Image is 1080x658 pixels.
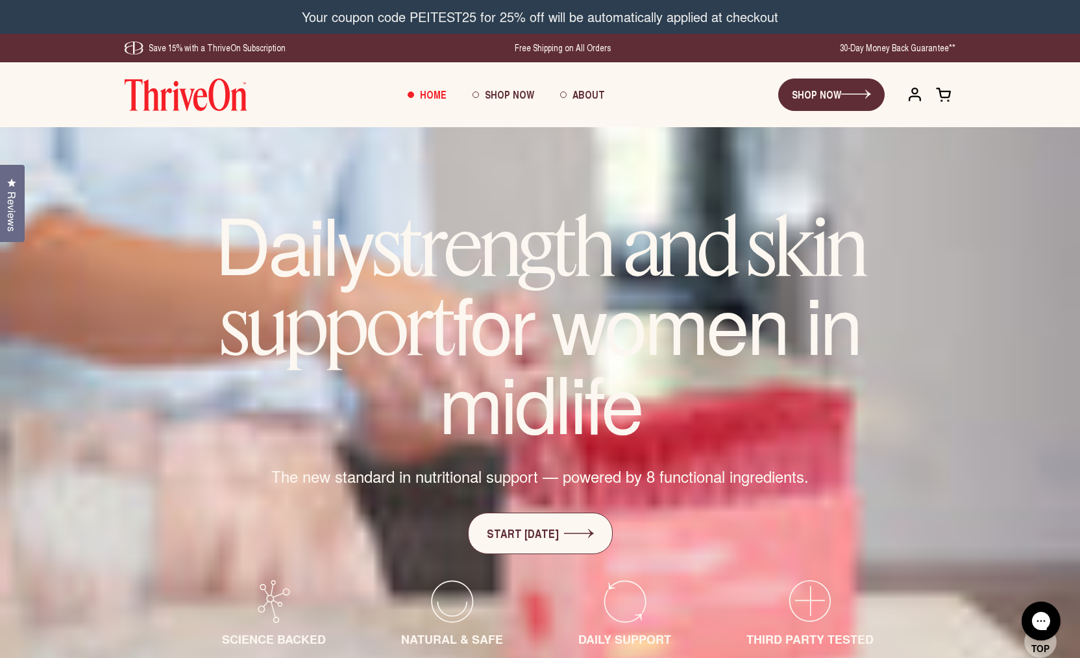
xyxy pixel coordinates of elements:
a: Home [395,77,460,112]
div: Save 15% with a ThriveOn Subscription [125,42,286,55]
span: DAILY SUPPORT [578,631,671,648]
a: About [547,77,618,112]
a: START [DATE] [468,513,613,554]
div: Free Shipping on All Orders [515,42,611,55]
div: 30-Day Money Back Guarantee** [840,42,955,55]
em: strength and skin support [220,197,866,375]
h1: Daily for women in midlife [177,205,903,439]
span: THIRD PARTY TESTED [746,631,874,648]
a: Shop Now [460,77,547,112]
span: About [572,87,605,102]
span: SCIENCE BACKED [222,631,326,648]
span: Reviews [3,191,20,232]
a: SHOP NOW [778,79,885,111]
span: Home [420,87,447,102]
span: Top [1031,643,1049,655]
iframe: Gorgias live chat messenger [1015,597,1067,645]
span: Shop Now [485,87,534,102]
span: NATURAL & SAFE [401,631,503,648]
span: The new standard in nutritional support — powered by 8 functional ingredients. [271,465,809,487]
